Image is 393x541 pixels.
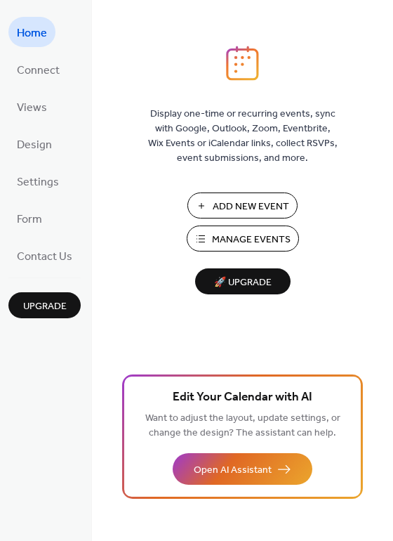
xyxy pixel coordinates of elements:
[195,268,291,294] button: 🚀 Upgrade
[8,129,60,159] a: Design
[148,107,338,166] span: Display one-time or recurring events, sync with Google, Outlook, Zoom, Eventbrite, Wix Events or ...
[23,299,67,314] span: Upgrade
[17,97,47,119] span: Views
[187,226,299,252] button: Manage Events
[17,209,42,230] span: Form
[173,453,312,485] button: Open AI Assistant
[17,246,72,268] span: Contact Us
[17,134,52,156] span: Design
[17,22,47,44] span: Home
[145,409,340,443] span: Want to adjust the layout, update settings, or change the design? The assistant can help.
[8,91,55,122] a: Views
[17,60,60,82] span: Connect
[194,463,272,478] span: Open AI Assistant
[213,200,289,214] span: Add New Event
[8,292,81,318] button: Upgrade
[17,171,59,193] span: Settings
[212,233,291,247] span: Manage Events
[173,388,312,408] span: Edit Your Calendar with AI
[8,203,51,233] a: Form
[204,273,282,292] span: 🚀 Upgrade
[8,166,67,196] a: Settings
[187,193,298,219] button: Add New Event
[8,54,68,84] a: Connect
[8,17,55,47] a: Home
[226,46,258,81] img: logo_icon.svg
[8,240,81,270] a: Contact Us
